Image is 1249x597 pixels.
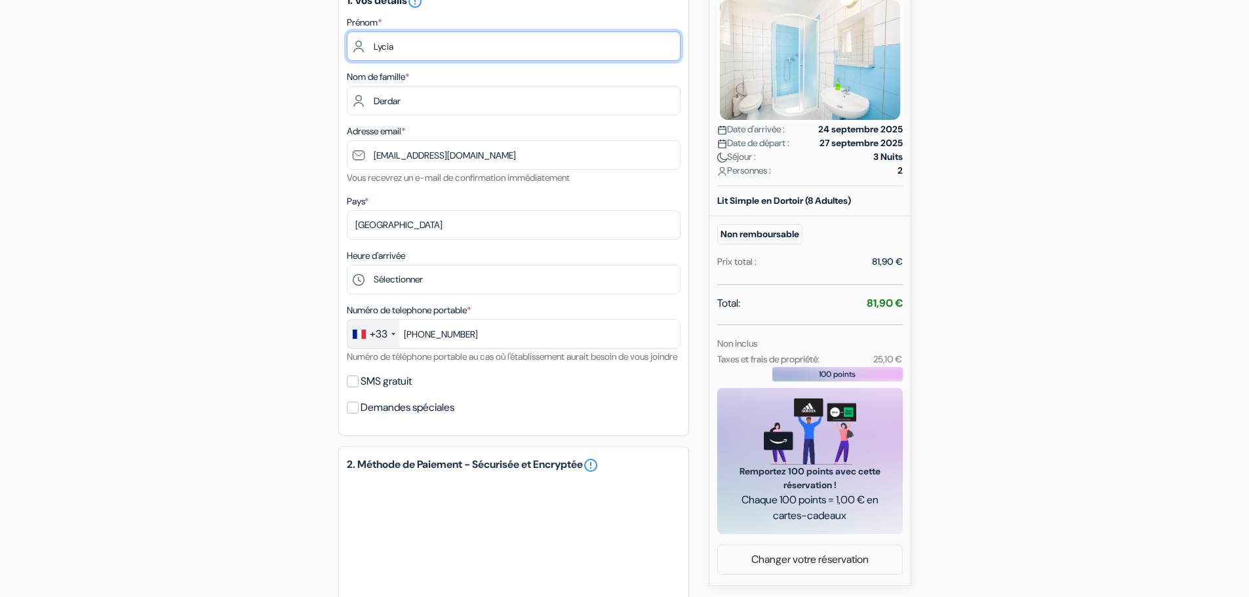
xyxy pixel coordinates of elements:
span: Personnes : [717,164,771,178]
div: +33 [370,326,387,342]
small: 25,10 € [873,353,902,365]
small: Non inclus [717,337,757,349]
input: Entrer le nom de famille [347,86,681,115]
b: Lit Simple en Dortoir (8 Adultes) [717,195,851,206]
img: moon.svg [717,153,727,163]
span: Séjour : [717,150,756,164]
label: Nom de famille [347,70,409,84]
img: calendar.svg [717,139,727,149]
img: gift_card_hero_new.png [764,398,856,465]
a: error_outline [583,457,599,473]
small: Vous recevrez un e-mail de confirmation immédiatement [347,172,570,183]
small: Numéro de téléphone portable au cas où l'établissement aurait besoin de vous joindre [347,351,677,362]
span: 100 points [819,368,856,380]
strong: 27 septembre 2025 [820,136,903,150]
img: calendar.svg [717,125,727,135]
input: Entrer adresse e-mail [347,140,681,170]
label: SMS gratuit [361,372,412,391]
img: user_icon.svg [717,166,727,176]
strong: 24 septembre 2025 [818,123,903,136]
div: France: +33 [347,320,399,348]
label: Prénom [347,16,382,29]
small: Taxes et frais de propriété: [717,353,820,365]
span: Total: [717,296,740,311]
label: Heure d'arrivée [347,249,405,263]
span: Remportez 100 points avec cette réservation ! [733,465,887,492]
label: Demandes spéciales [361,398,454,417]
strong: 2 [898,164,903,178]
span: Date d'arrivée : [717,123,785,136]
label: Adresse email [347,125,405,138]
a: Changer votre réservation [718,547,902,572]
h5: 2. Méthode de Paiement - Sécurisée et Encryptée [347,457,681,473]
small: Non remboursable [717,224,803,244]
span: Date de départ : [717,136,789,150]
input: Entrez votre prénom [347,31,681,61]
label: Pays [347,195,368,208]
div: 81,90 € [872,255,903,269]
div: Prix total : [717,255,757,269]
span: Chaque 100 points = 1,00 € en cartes-cadeaux [733,492,887,524]
strong: 3 Nuits [873,150,903,164]
label: Numéro de telephone portable [347,303,471,317]
strong: 81,90 € [867,296,903,310]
